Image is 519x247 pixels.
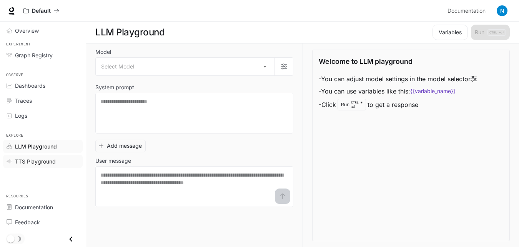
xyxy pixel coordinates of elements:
span: TTS Playground [15,157,56,165]
button: User avatar [494,3,510,18]
li: - You can adjust model settings in the model selector [319,73,477,85]
button: Close drawer [62,231,80,247]
span: Logs [15,112,27,120]
a: Documentation [3,200,83,214]
span: Graph Registry [15,51,53,59]
a: LLM Playground [3,140,83,153]
span: LLM Playground [15,142,57,150]
a: TTS Playground [3,155,83,168]
p: Welcome to LLM playground [319,56,413,67]
span: Dashboards [15,82,45,90]
a: Documentation [444,3,491,18]
p: Default [32,8,51,14]
span: Overview [15,27,39,35]
li: - You can use variables like this: [319,85,477,97]
code: {{variable_name}} [410,87,456,95]
span: Traces [15,97,32,105]
a: Dashboards [3,79,83,92]
a: Graph Registry [3,48,83,62]
button: Variables [432,25,468,40]
button: All workspaces [20,3,63,18]
h1: LLM Playground [95,25,165,40]
p: Model [95,49,111,55]
p: System prompt [95,85,134,90]
button: Add message [95,140,146,152]
span: Select Model [101,63,134,70]
span: Feedback [15,218,40,226]
span: Dark mode toggle [7,234,15,243]
a: Overview [3,24,83,37]
div: Run [338,99,366,110]
p: User message [95,158,131,164]
a: Traces [3,94,83,107]
a: Logs [3,109,83,122]
span: Documentation [447,6,486,16]
div: Select Model [96,58,274,75]
p: ⏎ [351,100,363,109]
li: - Click to get a response [319,97,477,112]
a: Feedback [3,215,83,229]
span: Documentation [15,203,53,211]
img: User avatar [497,5,507,16]
p: CTRL + [351,100,363,105]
